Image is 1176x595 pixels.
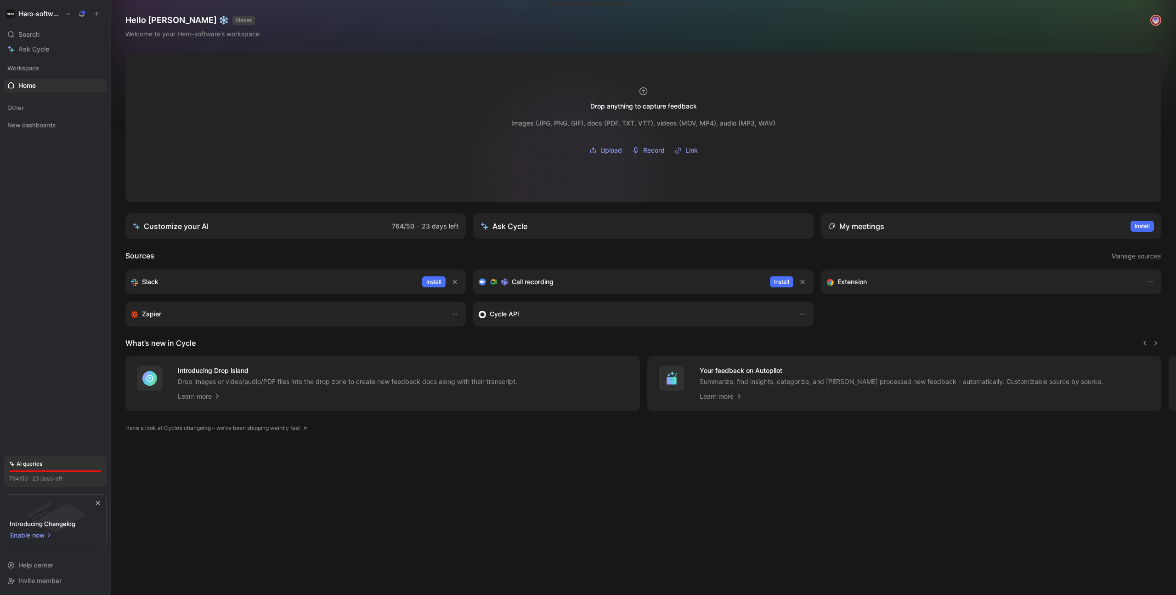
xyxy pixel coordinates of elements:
[700,391,743,402] a: Learn more
[178,365,517,376] h4: Introducing Drop island
[1111,250,1161,262] button: Manage sources
[125,250,154,262] h2: Sources
[7,103,24,112] span: Other
[590,101,697,112] div: Drop anything to capture feedback
[4,558,107,572] div: Help center
[142,276,158,287] h3: Slack
[672,143,701,157] button: Link
[828,221,884,232] div: My meetings
[232,16,255,25] button: MAKER
[12,495,98,542] img: bg-BLZuj68n.svg
[18,577,62,584] span: Invite member
[4,118,107,135] div: New dashboards
[178,391,221,402] a: Learn more
[586,143,625,157] button: Upload
[178,377,517,386] p: Drop images or video/audio/PDF files into the drop zone to create new feedback docs along with th...
[422,222,458,230] span: 23 days left
[9,474,62,483] div: 764/50 · 23 days left
[700,365,1103,376] h4: Your feedback on Autopilot
[7,63,39,73] span: Workspace
[4,28,107,41] div: Search
[18,44,49,55] span: Ask Cycle
[133,221,209,232] div: Customize your AI
[512,276,554,287] h3: Call recording
[417,222,419,230] span: ·
[837,276,867,287] h3: Extension
[770,276,793,287] button: Install
[4,79,107,92] a: Home
[422,276,446,287] button: Install
[6,9,15,18] img: Hero-software
[700,377,1103,386] p: Summarize, find insights, categorize, and [PERSON_NAME] processed new feedback - automatically. C...
[685,145,698,156] span: Link
[18,29,40,40] span: Search
[125,29,260,40] div: Welcome to your Hero-software’s workspace
[19,10,62,18] h1: Hero-software
[10,518,75,529] div: Introducing Changelog
[7,120,56,130] span: New dashboards
[9,459,42,469] div: AI queries
[774,277,789,286] span: Install
[4,7,73,20] button: Hero-softwareHero-software
[18,561,53,569] span: Help center
[629,143,668,157] button: Record
[481,221,527,232] div: Ask Cycle
[4,574,107,588] div: Invite member
[4,118,107,132] div: New dashboards
[125,423,307,433] a: Have a look at Cycle’s changelog – we’ve been shipping weirdly fast
[1151,16,1160,25] img: avatar
[1135,222,1150,231] span: Install
[479,276,763,287] div: Record & transcribe meetings from Zoom, Meet & Teams.
[125,15,260,26] h1: Hello [PERSON_NAME] ❄️
[1111,251,1161,262] span: Manage sources
[643,145,665,156] span: Record
[473,213,814,239] button: Ask Cycle
[490,309,519,320] h3: Cycle API
[10,529,53,541] button: Enable now
[4,61,107,75] div: Workspace
[826,276,1137,287] div: Capture feedback from anywhere on the web
[392,222,414,230] span: 764/50
[142,309,161,320] h3: Zapier
[479,309,790,320] div: Sync customers & send feedback from custom sources. Get inspired by our favorite use case
[511,118,775,129] div: Images (JPG, PNG, GIF), docs (PDF, TXT, VTT), videos (MOV, MP4), audio (MP3, WAV)
[125,213,466,239] a: Customize your AI764/50·23 days left
[4,42,107,56] a: Ask Cycle
[600,145,622,156] span: Upload
[1131,221,1154,232] button: Install
[4,101,107,114] div: Other
[426,277,441,286] span: Install
[10,530,46,541] span: Enable now
[18,81,36,90] span: Home
[131,309,442,320] div: Capture feedback from thousands of sources with Zapier (survey results, recordings, sheets, etc).
[4,101,107,117] div: Other
[131,276,415,287] div: Sync your customers, send feedback and get updates in Slack
[125,338,196,349] h2: What’s new in Cycle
